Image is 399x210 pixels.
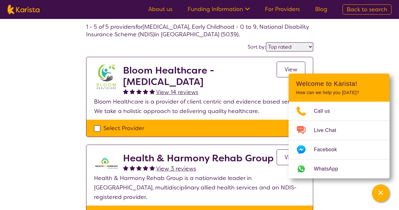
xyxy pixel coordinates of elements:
p: Bloom Healthcare is a provider of client centric and evidence based services. We take a holistic ... [94,97,305,116]
img: Karista logo [8,5,39,14]
img: fullstar [123,89,128,94]
label: Sort by: [248,44,266,50]
span: View [285,153,297,161]
a: Back to search [343,4,391,15]
a: Blog [315,5,327,13]
a: View [277,149,305,165]
span: WhatsApp [314,164,346,174]
span: Facebook [314,145,344,154]
a: For Providers [265,5,300,13]
h2: Bloom Healthcare - [MEDICAL_DATA] [123,65,277,87]
a: Web link opens in a new tab. [289,159,390,178]
img: kyxjko9qh2ft7c3q1pd9.jpg [94,65,119,90]
span: Live Chat [314,126,344,135]
h2: Health & Harmony Rehab Group [123,153,274,164]
img: fullstar [130,165,135,171]
img: fullstar [143,165,148,171]
a: Funding Information [188,5,250,13]
button: Channel Menu [372,184,390,202]
a: About us [148,5,173,13]
div: Channel Menu [289,74,390,178]
p: How can we help you [DATE]? [296,90,382,95]
h2: Welcome to Karista! [296,80,382,87]
img: fullstar [123,165,128,171]
img: ztak9tblhgtrn1fit8ap.png [94,153,119,173]
span: View 14 reviews [156,88,198,96]
img: fullstar [136,165,142,171]
img: fullstar [130,89,135,94]
p: Health & Harmony Rehab Group is a nationwide leader in [GEOGRAPHIC_DATA], multidisciplinary allie... [94,173,305,202]
a: View 3 reviews [156,164,196,173]
ul: Choose channel [289,102,390,178]
img: fullstar [143,89,148,94]
img: fullstar [150,89,155,94]
span: Call us [314,106,338,116]
a: View [277,62,305,77]
a: View 14 reviews [156,87,198,97]
img: fullstar [150,165,155,171]
img: fullstar [136,89,142,94]
span: View [285,66,297,73]
span: Back to search [347,6,387,13]
span: View 3 reviews [156,165,196,172]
